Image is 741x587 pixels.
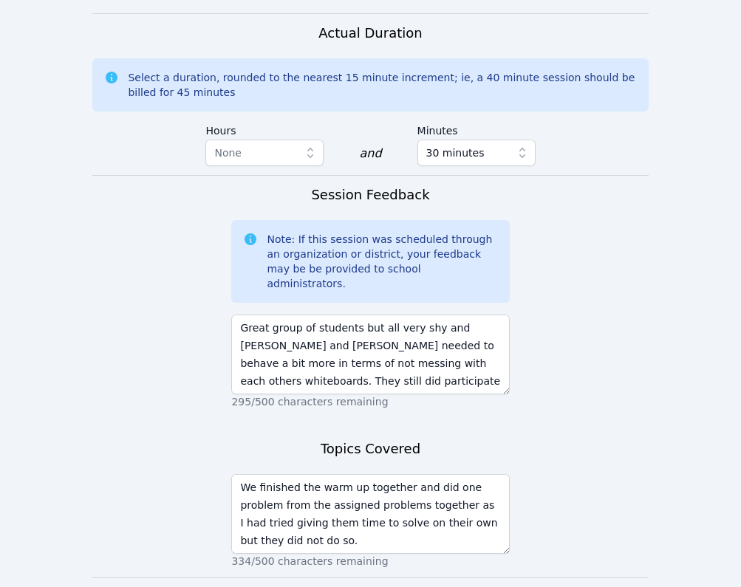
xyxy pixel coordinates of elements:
[426,144,485,162] span: 30 minutes
[214,147,242,159] span: None
[128,70,636,100] div: Select a duration, rounded to the nearest 15 minute increment; ie, a 40 minute session should be ...
[417,140,536,166] button: 30 minutes
[359,145,381,162] div: and
[311,185,429,205] h3: Session Feedback
[231,474,509,554] textarea: We finished the warm up together and did one problem from the assigned problems together as I had...
[231,315,509,394] textarea: Great group of students but all very shy and [PERSON_NAME] and [PERSON_NAME] needed to behave a b...
[321,439,420,459] h3: Topics Covered
[205,117,324,140] label: Hours
[267,232,497,291] div: Note: If this session was scheduled through an organization or district, your feedback may be be ...
[205,140,324,166] button: None
[318,23,422,44] h3: Actual Duration
[417,117,536,140] label: Minutes
[231,554,509,569] p: 334/500 characters remaining
[231,394,509,409] p: 295/500 characters remaining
